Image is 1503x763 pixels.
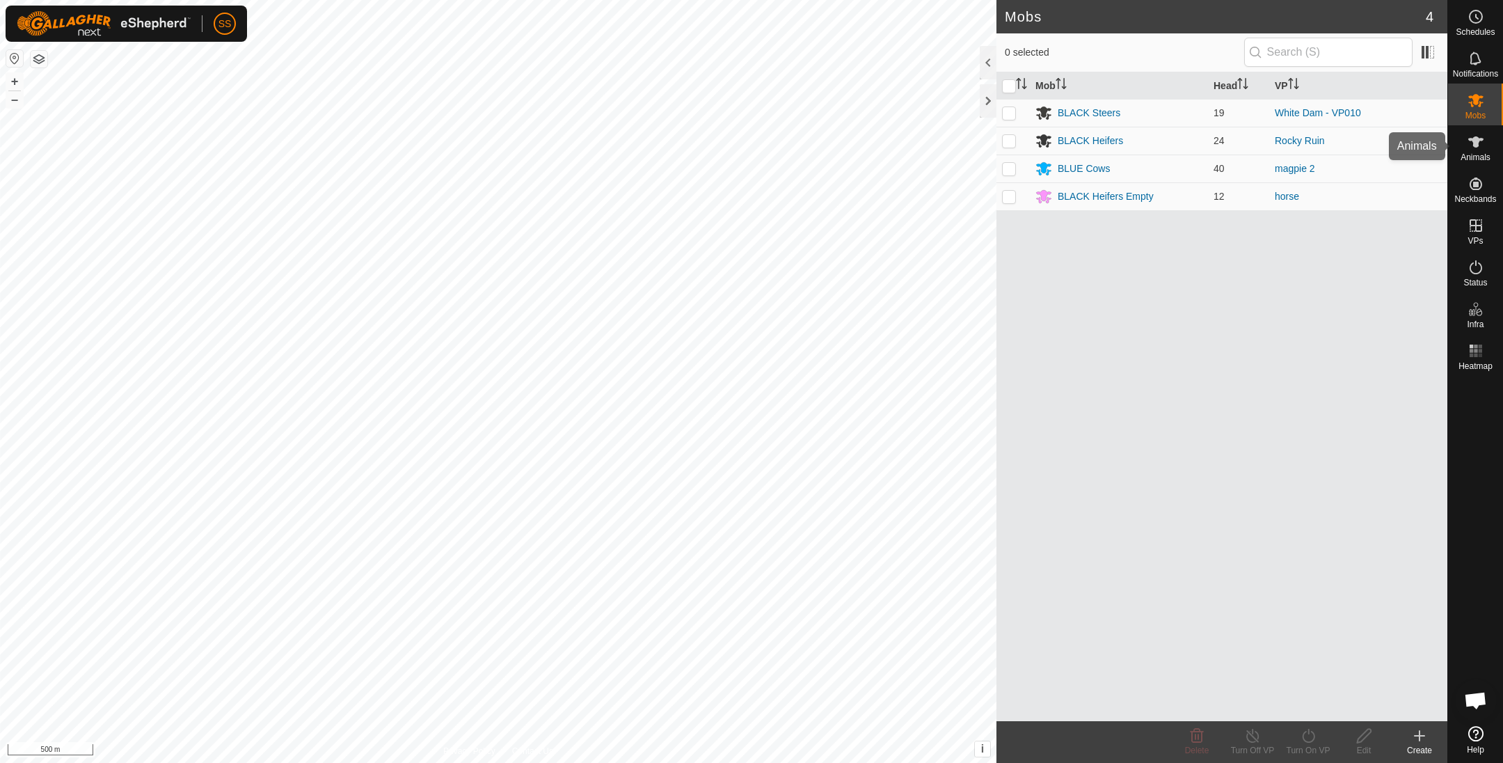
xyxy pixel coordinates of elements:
[1288,80,1299,91] p-sorticon: Activate to sort
[1005,8,1426,25] h2: Mobs
[1336,744,1392,757] div: Edit
[1208,72,1269,100] th: Head
[1454,195,1496,203] span: Neckbands
[1185,746,1209,755] span: Delete
[1214,135,1225,146] span: 24
[1426,6,1433,27] span: 4
[1280,744,1336,757] div: Turn On VP
[1275,191,1299,202] a: horse
[1237,80,1248,91] p-sorticon: Activate to sort
[1016,80,1027,91] p-sorticon: Activate to sort
[1275,107,1361,118] a: White Dam - VP010
[1467,746,1484,754] span: Help
[1058,134,1123,148] div: BLACK Heifers
[31,51,47,68] button: Map Layers
[1058,106,1120,120] div: BLACK Steers
[1056,80,1067,91] p-sorticon: Activate to sort
[1465,111,1486,120] span: Mobs
[1468,237,1483,245] span: VPs
[981,743,984,755] span: i
[1467,320,1484,329] span: Infra
[17,11,191,36] img: Gallagher Logo
[1030,72,1208,100] th: Mob
[1214,163,1225,174] span: 40
[1214,107,1225,118] span: 19
[1458,362,1493,370] span: Heatmap
[218,17,232,31] span: SS
[1244,38,1413,67] input: Search (S)
[1455,679,1497,721] div: Open chat
[1269,72,1447,100] th: VP
[1456,28,1495,36] span: Schedules
[6,73,23,90] button: +
[6,91,23,108] button: –
[6,50,23,67] button: Reset Map
[1453,70,1498,78] span: Notifications
[1275,135,1325,146] a: Rocky Ruin
[1058,189,1154,204] div: BLACK Heifers Empty
[1275,163,1315,174] a: magpie 2
[512,745,553,757] a: Contact Us
[975,741,990,757] button: i
[1225,744,1280,757] div: Turn Off VP
[1461,153,1490,162] span: Animals
[1005,45,1244,60] span: 0 selected
[443,745,495,757] a: Privacy Policy
[1058,162,1110,176] div: BLUE Cows
[1448,721,1503,760] a: Help
[1392,744,1447,757] div: Create
[1214,191,1225,202] span: 12
[1463,278,1487,287] span: Status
